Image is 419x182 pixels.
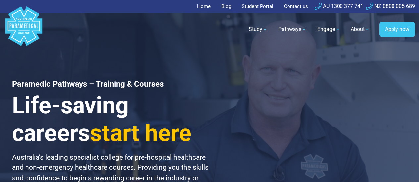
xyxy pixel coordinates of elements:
[366,3,415,9] a: NZ 0800 005 689
[315,3,363,9] a: AU 1300 377 741
[12,91,218,147] h3: Life-saving careers
[245,20,272,39] a: Study
[379,22,415,37] a: Apply now
[347,20,374,39] a: About
[90,120,191,147] span: start here
[313,20,344,39] a: Engage
[274,20,311,39] a: Pathways
[4,13,44,46] a: Australian Paramedical College
[12,79,218,89] h1: Paramedic Pathways – Training & Courses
